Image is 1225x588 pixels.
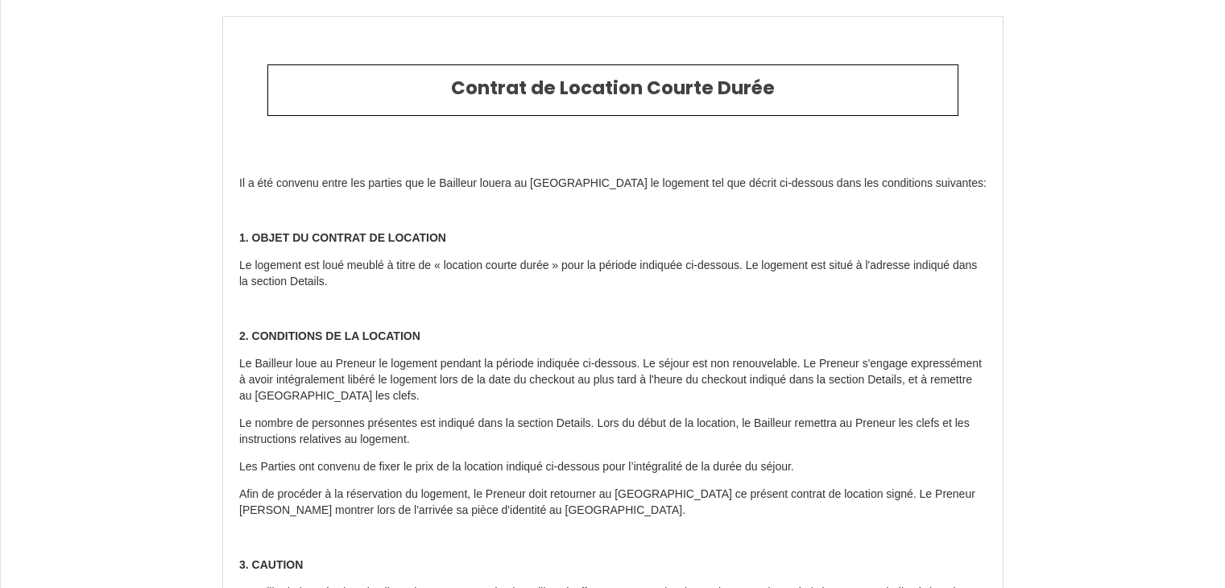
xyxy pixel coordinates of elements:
[239,487,987,519] p: Afin de procéder à la réservation du logement, le Preneur doit retourner au [GEOGRAPHIC_DATA] ce ...
[239,356,987,404] p: Le Bailleur loue au Preneur le logement pendant la période indiquée ci-dessous. Le séjour est non...
[239,329,420,342] strong: 2. CONDITIONS DE LA LOCATION
[239,558,303,571] strong: 3. CAUTION
[239,459,987,475] p: Les Parties ont convenu de fixer le prix de la location indiqué ci-dessous pour l’intégralité de ...
[280,77,946,100] h2: Contrat de Location Courte Durée
[239,231,446,244] strong: 1. OBJET DU CONTRAT DE LOCATION
[239,258,987,290] p: Le logement est loué meublé à titre de « location courte durée » pour la période indiquée ci-dess...
[239,176,987,192] p: Il a été convenu entre les parties que le Bailleur louera au [GEOGRAPHIC_DATA] le logement tel qu...
[239,416,987,448] p: Le nombre de personnes présentes est indiqué dans la section Details. Lors du début de la locatio...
